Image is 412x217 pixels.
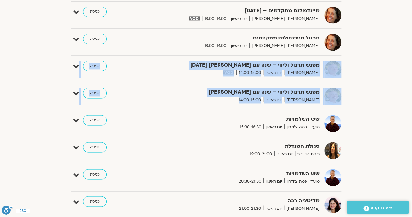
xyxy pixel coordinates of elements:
span: [PERSON_NAME] [PERSON_NAME] [249,15,320,22]
strong: שש השלמויות [160,169,320,178]
span: יום ראשון [263,70,284,76]
img: vodicon [189,16,199,20]
span: [PERSON_NAME] [284,205,320,212]
span: [PERSON_NAME] [PERSON_NAME] [249,42,320,49]
img: vodicon [223,70,234,74]
strong: מיינדפולנס מתקדמים – [DATE] [160,7,320,15]
a: כניסה [83,115,107,125]
span: [PERSON_NAME] [284,70,320,76]
a: כניסה [83,196,107,207]
span: 13:00-14:00 [202,42,229,49]
span: יום ראשון [263,178,284,185]
span: יום ראשון [263,205,284,212]
a: כניסה [83,88,107,98]
span: 20:30-21:30 [236,178,263,185]
span: יום ראשון [229,42,249,49]
a: כניסה [83,61,107,71]
span: 19:00-21:00 [248,151,274,158]
span: 21:00-21:30 [237,205,263,212]
span: יום ראשון [263,124,284,131]
span: מועדון פמה צ'ודרון [284,178,320,185]
strong: סגולת המנדלה [160,142,320,151]
a: יצירת קשר [347,201,409,214]
a: כניסה [83,142,107,152]
span: 15:30-16:30 [237,124,263,131]
strong: שש השלמויות [160,115,320,124]
span: 13:00-14:00 [202,15,229,22]
strong: מדיטציה רכה [160,196,320,205]
span: רונית הולנדר [295,151,320,158]
span: יצירת קשר [369,204,392,212]
span: [PERSON_NAME] [284,97,320,103]
span: יום ראשון [274,151,295,158]
span: 14:00-15:00 [236,97,263,103]
span: יום ראשון [263,97,284,103]
a: כניסה [83,7,107,17]
strong: מפגש תרגול וליווי – שנה עם [PERSON_NAME] [DATE] [160,61,320,70]
strong: תרגול מיינדפולנס מתקדמים [160,34,320,42]
strong: מפגש תרגול וליווי – שנה עם [PERSON_NAME] [160,88,320,97]
span: מועדון פמה צ'ודרון [284,124,320,131]
a: כניסה [83,34,107,44]
span: 14:00-15:00 [236,70,263,76]
span: יום ראשון [229,15,249,22]
a: כניסה [83,169,107,179]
